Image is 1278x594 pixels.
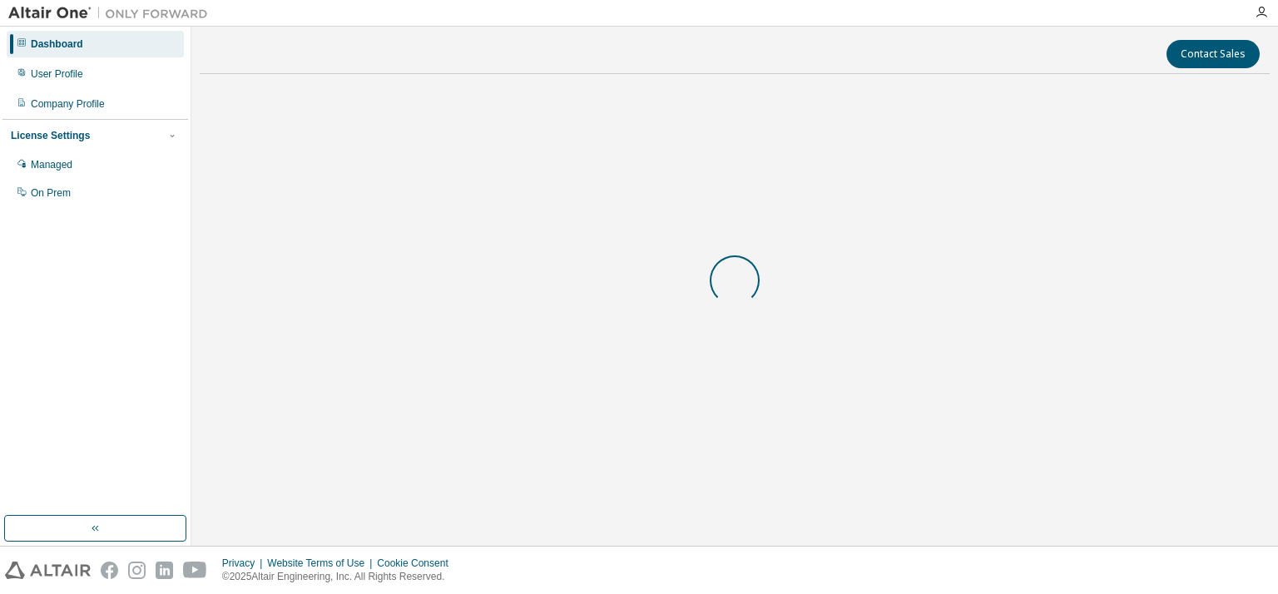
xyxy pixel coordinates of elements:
[5,562,91,579] img: altair_logo.svg
[11,129,90,142] div: License Settings
[267,557,377,570] div: Website Terms of Use
[31,67,83,81] div: User Profile
[377,557,458,570] div: Cookie Consent
[128,562,146,579] img: instagram.svg
[31,158,72,171] div: Managed
[31,37,83,51] div: Dashboard
[101,562,118,579] img: facebook.svg
[222,570,458,584] p: © 2025 Altair Engineering, Inc. All Rights Reserved.
[156,562,173,579] img: linkedin.svg
[31,186,71,200] div: On Prem
[183,562,207,579] img: youtube.svg
[8,5,216,22] img: Altair One
[222,557,267,570] div: Privacy
[31,97,105,111] div: Company Profile
[1167,40,1260,68] button: Contact Sales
